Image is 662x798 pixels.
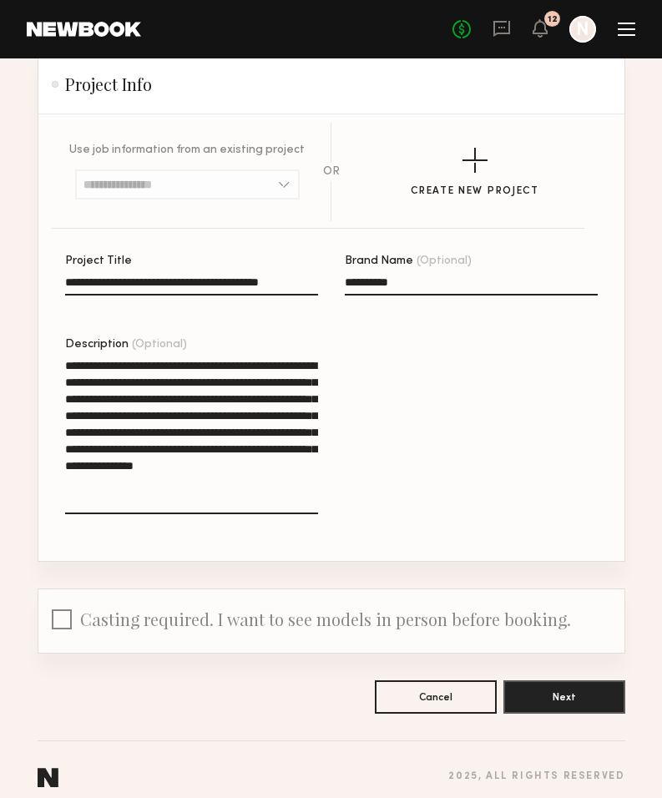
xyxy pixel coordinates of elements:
[548,15,558,24] div: 12
[65,255,318,267] div: Project Title
[52,74,152,94] h2: Project Info
[503,680,625,714] button: Next
[132,339,187,351] span: (Optional)
[569,16,596,43] a: N
[417,255,472,267] span: (Optional)
[345,255,598,267] div: Brand Name
[411,186,539,197] div: Create New Project
[411,148,539,197] button: Create New Project
[65,357,318,514] textarea: Description(Optional)
[80,608,571,630] span: Casting required. I want to see models in person before booking.
[323,166,340,178] div: OR
[375,680,497,714] button: Cancel
[65,276,318,295] input: Project Title
[69,144,305,156] p: Use job information from an existing project
[65,339,318,351] div: Description
[345,276,598,295] input: Brand Name(Optional)
[448,771,624,782] div: 2025 , all rights reserved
